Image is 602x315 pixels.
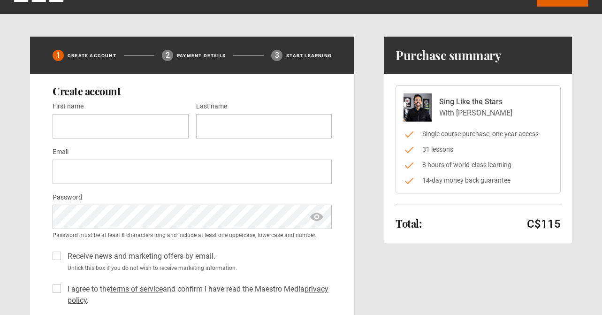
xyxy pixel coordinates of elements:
[53,192,82,203] label: Password
[527,216,561,231] p: C$115
[53,85,332,97] h2: Create account
[396,218,421,229] h2: Total:
[177,52,226,59] p: Payment details
[439,108,512,119] p: With [PERSON_NAME]
[64,264,332,272] small: Untick this box if you do not wish to receive marketing information.
[286,52,332,59] p: Start learning
[68,52,116,59] p: Create Account
[162,50,173,61] div: 2
[439,96,512,108] p: Sing Like the Stars
[64,284,332,306] label: I agree to the and confirm I have read the Maestro Media .
[64,251,215,262] label: Receive news and marketing offers by email.
[53,146,69,158] label: Email
[53,231,332,239] small: Password must be at least 8 characters long and include at least one uppercase, lowercase and num...
[404,160,553,170] li: 8 hours of world-class learning
[404,129,553,139] li: Single course purchase, one year access
[53,101,84,112] label: First name
[196,101,227,112] label: Last name
[404,145,553,154] li: 31 lessons
[309,205,324,229] span: show password
[53,50,64,61] div: 1
[404,176,553,185] li: 14-day money back guarantee
[396,48,501,63] h1: Purchase summary
[110,284,163,293] a: terms of service
[271,50,282,61] div: 3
